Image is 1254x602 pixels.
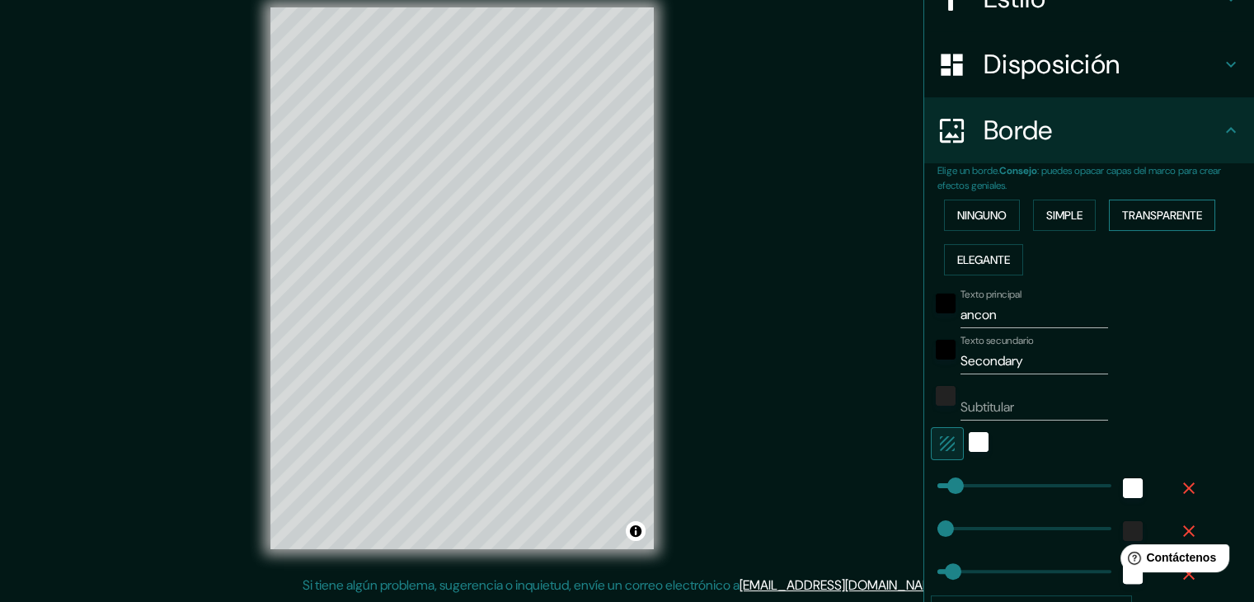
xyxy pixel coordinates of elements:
iframe: Lanzador de widgets de ayuda [1107,538,1236,584]
font: Consejo [999,164,1037,177]
button: negro [936,340,956,360]
font: Disposición [984,47,1120,82]
font: Borde [984,113,1053,148]
button: Transparente [1109,200,1215,231]
button: color-222222 [936,386,956,406]
font: Elige un borde. [937,164,999,177]
font: Si tiene algún problema, sugerencia o inquietud, envíe un correo electrónico a [303,576,740,594]
font: Texto secundario [960,334,1034,347]
a: [EMAIL_ADDRESS][DOMAIN_NAME] [740,576,943,594]
div: Borde [924,97,1254,163]
button: Ninguno [944,200,1020,231]
div: Disposición [924,31,1254,97]
button: white [1123,478,1143,498]
font: : puedes opacar capas del marco para crear efectos geniales. [937,164,1221,192]
font: Elegante [957,252,1010,267]
button: Activar o desactivar atribución [626,521,646,541]
font: Simple [1046,208,1083,223]
font: Texto principal [960,288,1022,301]
button: blanco [969,432,989,452]
font: Transparente [1122,208,1202,223]
button: color-222222 [1123,521,1143,541]
font: Ninguno [957,208,1007,223]
button: Simple [1033,200,1096,231]
button: Elegante [944,244,1023,275]
button: negro [936,294,956,313]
